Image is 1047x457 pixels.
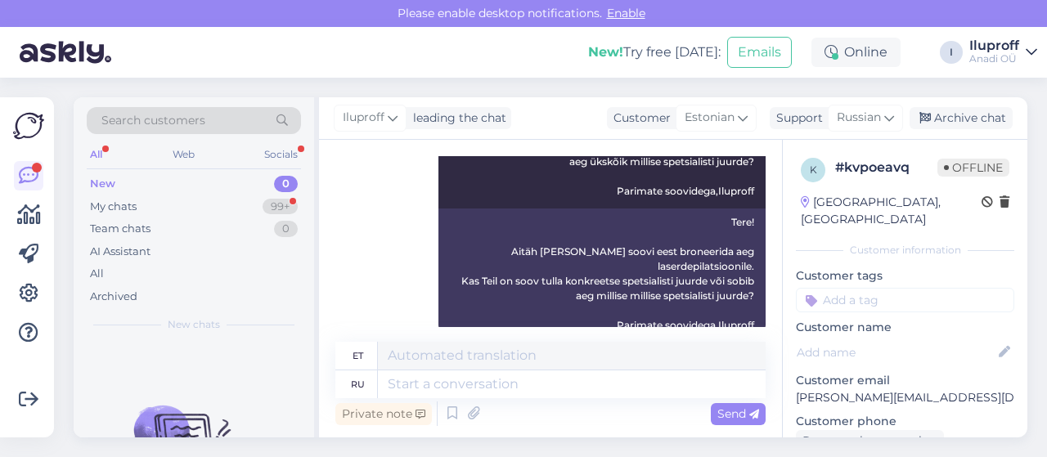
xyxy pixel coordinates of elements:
div: Archive chat [910,107,1013,129]
div: I [940,41,963,64]
div: Iluproff [969,39,1019,52]
input: Add a tag [796,288,1014,312]
div: 99+ [263,199,298,215]
div: ru [351,370,365,398]
div: Customer information [796,243,1014,258]
span: Estonian [685,109,735,127]
div: Support [770,110,823,127]
div: All [90,266,104,282]
div: Web [169,144,198,165]
p: Customer phone [796,413,1014,430]
div: # kvpoeavq [835,158,937,177]
p: [PERSON_NAME][EMAIL_ADDRESS][DOMAIN_NAME] [796,389,1014,406]
div: Team chats [90,221,151,237]
p: Customer email [796,372,1014,389]
span: Search customers [101,112,205,129]
div: Private note [335,403,432,425]
div: Socials [261,144,301,165]
div: AI Assistant [90,244,151,260]
span: Enable [602,6,650,20]
div: Anadi OÜ [969,52,1019,65]
p: Customer name [796,319,1014,336]
span: Iluproff [343,109,384,127]
img: Askly Logo [13,110,44,141]
input: Add name [797,343,995,361]
a: IluproffAnadi OÜ [969,39,1037,65]
div: Archived [90,289,137,305]
div: 0 [274,176,298,192]
div: Customer [607,110,671,127]
div: Tere! Aitäh [PERSON_NAME] soovi eest broneerida aeg laserdepilatsioonile. Kas Teil on soov tulla ... [438,208,766,339]
div: My chats [90,199,137,215]
div: leading the chat [407,110,506,127]
button: Emails [727,37,792,68]
span: New chats [168,317,220,332]
b: New! [588,44,623,60]
div: 0 [274,221,298,237]
div: New [90,176,115,192]
div: Online [811,38,901,67]
span: Offline [937,159,1009,177]
div: Request phone number [796,430,944,452]
div: Try free [DATE]: [588,43,721,62]
span: Send [717,406,759,421]
div: [GEOGRAPHIC_DATA], [GEOGRAPHIC_DATA] [801,194,982,228]
div: et [353,342,363,370]
p: Customer tags [796,267,1014,285]
span: Russian [837,109,881,127]
span: k [810,164,817,176]
div: All [87,144,106,165]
